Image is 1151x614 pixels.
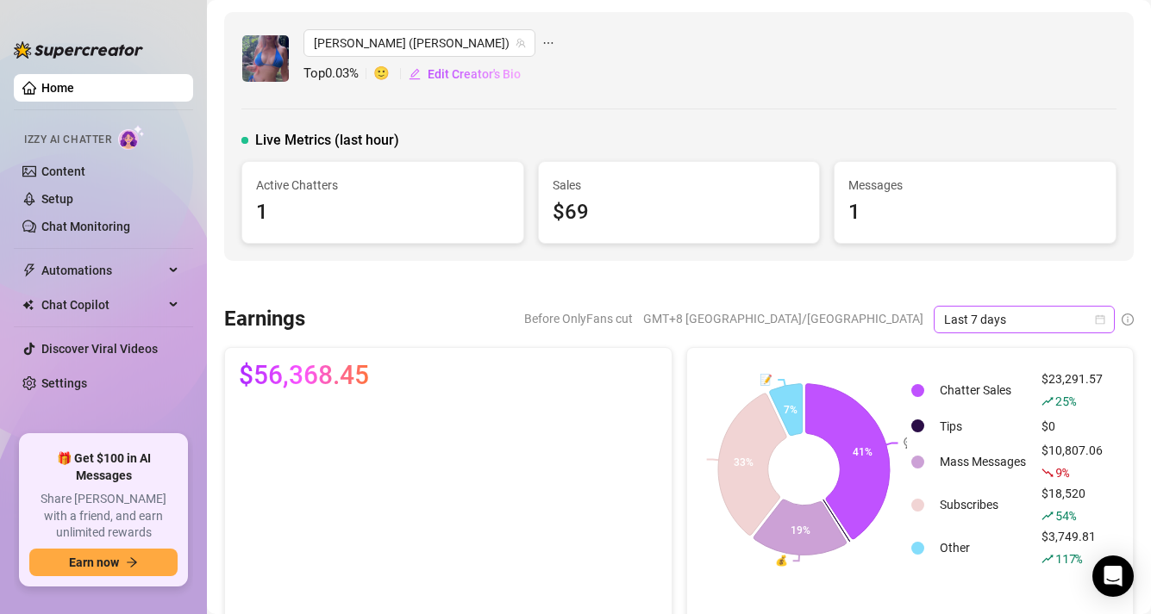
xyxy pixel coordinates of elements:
[24,132,111,148] span: Izzy AI Chatter
[41,220,130,233] a: Chat Monitoring
[944,307,1104,332] span: Last 7 days
[1042,417,1103,436] div: $0
[29,450,178,484] span: 🎁 Get $100 in AI Messages
[1042,369,1103,411] div: $23,291.57
[126,556,138,568] span: arrow-right
[256,176,510,195] span: Active Chatters
[41,342,158,356] a: Discover Viral Videos
[303,64,373,84] span: Top 0.03 %
[22,299,34,311] img: Chat Copilot
[41,164,85,178] a: Content
[428,67,521,81] span: Edit Creator's Bio
[1055,550,1082,567] span: 117 %
[774,554,787,567] text: 💰
[1042,553,1054,565] span: rise
[29,549,178,576] button: Earn nowarrow-right
[373,64,408,84] span: 🙂
[1055,393,1075,409] span: 25 %
[408,60,522,88] button: Edit Creator's Bio
[1055,507,1075,524] span: 54 %
[1092,555,1134,597] div: Open Intercom Messenger
[848,196,1102,229] div: 1
[1042,467,1054,479] span: fall
[688,452,701,465] text: 👤
[1042,441,1103,482] div: $10,807.06
[118,125,145,150] img: AI Chatter
[1055,464,1068,481] span: 9 %
[14,41,143,59] img: logo-BBDzfeDw.svg
[29,491,178,542] span: Share [PERSON_NAME] with a friend, and earn unlimited rewards
[643,306,923,332] span: GMT+8 [GEOGRAPHIC_DATA]/[GEOGRAPHIC_DATA]
[255,130,399,151] span: Live Metrics (last hour)
[1042,395,1054,407] span: rise
[41,192,73,206] a: Setup
[41,81,74,95] a: Home
[553,176,806,195] span: Sales
[553,196,806,229] div: $69
[256,196,510,229] div: 1
[933,369,1033,411] td: Chatter Sales
[242,35,289,82] img: Jaylie
[1095,314,1105,325] span: calendar
[224,306,305,333] h3: Earnings
[524,306,633,332] span: Before OnlyFans cut
[760,373,773,386] text: 📝
[409,68,421,80] span: edit
[41,376,87,390] a: Settings
[1042,484,1103,525] div: $18,520
[933,441,1033,482] td: Mass Messages
[933,484,1033,525] td: Subscribes
[22,264,36,277] span: thunderbolt
[933,527,1033,568] td: Other
[516,38,526,48] span: team
[41,291,164,319] span: Chat Copilot
[314,30,525,56] span: Jaylie (jaylietori)
[69,555,119,569] span: Earn now
[933,412,1033,439] td: Tips
[848,176,1102,195] span: Messages
[41,257,164,284] span: Automations
[542,29,554,57] span: ellipsis
[239,362,369,389] span: $56,368.45
[903,436,916,449] text: 💬
[1042,527,1103,568] div: $3,749.81
[1122,313,1134,326] span: info-circle
[1042,510,1054,522] span: rise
